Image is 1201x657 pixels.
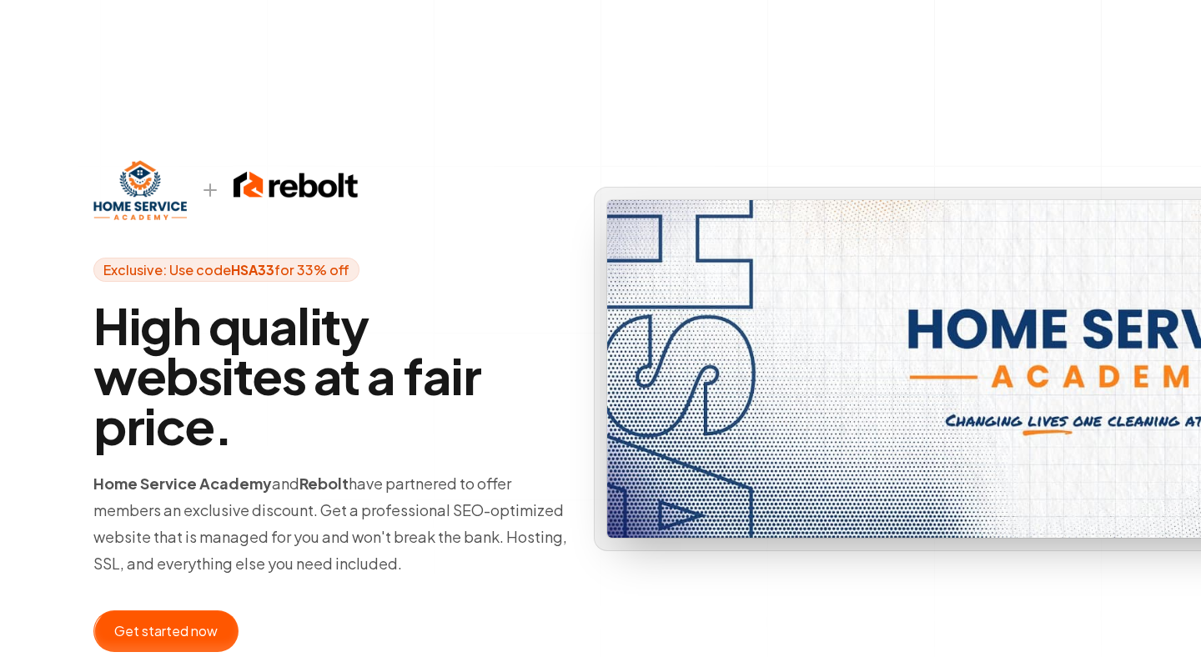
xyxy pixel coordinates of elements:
img: rebolt-full-dark.png [234,168,359,202]
button: Get started now [93,610,239,652]
strong: HSA33 [231,261,274,278]
h1: High quality websites at a fair price. [93,300,574,450]
span: Exclusive: Use code for 33% off [93,258,359,282]
p: and have partnered to offer members an exclusive discount. Get a professional SEO-optimized websi... [93,470,574,577]
img: hsa.webp [93,160,187,220]
strong: Home Service Academy [93,474,272,493]
strong: Rebolt [299,474,349,493]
